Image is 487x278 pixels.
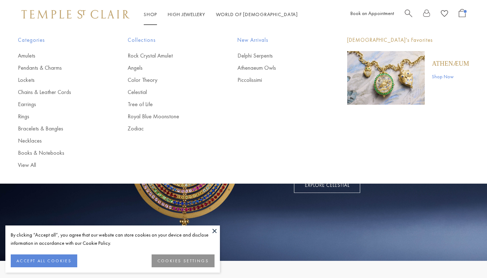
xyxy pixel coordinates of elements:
[350,10,394,16] a: Book an Appointment
[152,254,215,267] button: COOKIES SETTINGS
[237,64,319,72] a: Athenaeum Owls
[18,36,99,45] span: Categories
[128,100,209,108] a: Tree of Life
[128,36,209,45] span: Collections
[18,52,99,60] a: Amulets
[18,125,99,133] a: Bracelets & Bangles
[21,10,129,19] img: Temple St. Clair
[237,36,319,45] span: New Arrivals
[405,9,412,20] a: Search
[18,100,99,108] a: Earrings
[128,125,209,133] a: Zodiac
[237,76,319,84] a: Piccolissimi
[144,10,298,19] nav: Main navigation
[18,161,99,169] a: View All
[168,11,205,18] a: High JewelleryHigh Jewellery
[347,36,469,45] p: [DEMOGRAPHIC_DATA]'s Favorites
[432,60,469,68] a: Athenæum
[128,52,209,60] a: Rock Crystal Amulet
[18,149,99,157] a: Books & Notebooks
[18,76,99,84] a: Lockets
[11,254,77,267] button: ACCEPT ALL COOKIES
[441,9,448,20] a: View Wishlist
[18,88,99,96] a: Chains & Leather Cords
[237,52,319,60] a: Delphi Serpents
[11,231,215,247] div: By clicking “Accept all”, you agree that our website can store cookies on your device and disclos...
[128,113,209,120] a: Royal Blue Moonstone
[459,9,466,20] a: Open Shopping Bag
[128,64,209,72] a: Angels
[216,11,298,18] a: World of [DEMOGRAPHIC_DATA]World of [DEMOGRAPHIC_DATA]
[144,11,157,18] a: ShopShop
[432,73,469,80] a: Shop Now
[18,64,99,72] a: Pendants & Charms
[128,76,209,84] a: Color Theory
[18,137,99,145] a: Necklaces
[128,88,209,96] a: Celestial
[451,244,480,271] iframe: Gorgias live chat messenger
[18,113,99,120] a: Rings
